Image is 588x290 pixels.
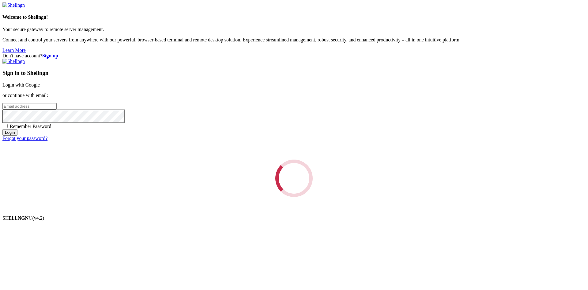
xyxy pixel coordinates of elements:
div: Don't have account? [2,53,586,59]
span: SHELL © [2,215,44,221]
a: Forgot your password? [2,136,47,141]
p: Connect and control your servers from anywhere with our powerful, browser-based terminal and remo... [2,37,586,43]
input: Login [2,129,17,136]
p: or continue with email: [2,93,586,98]
h3: Sign in to Shellngn [2,70,586,76]
h4: Welcome to Shellngn! [2,14,586,20]
div: Loading... [275,160,313,197]
span: 4.2.0 [32,215,44,221]
a: Learn More [2,48,26,53]
p: Your secure gateway to remote server management. [2,27,586,32]
b: NGN [18,215,29,221]
img: Shellngn [2,2,25,8]
input: Remember Password [4,124,8,128]
a: Sign up [42,53,58,58]
span: Remember Password [10,124,51,129]
a: Login with Google [2,82,40,87]
img: Shellngn [2,59,25,64]
input: Email address [2,103,57,110]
